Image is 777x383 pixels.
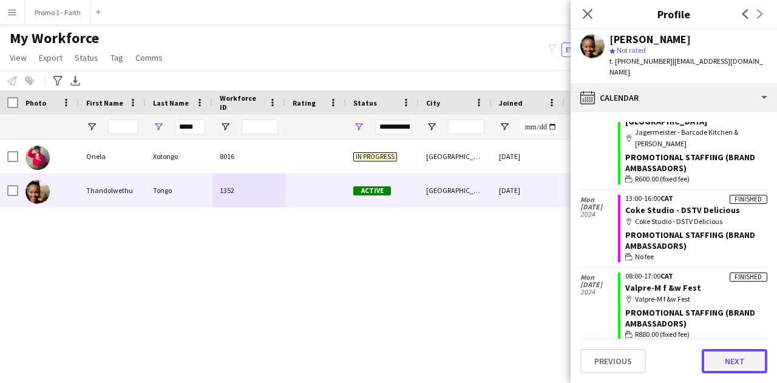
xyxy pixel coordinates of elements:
button: Next [702,349,767,373]
div: Xotongo [146,140,212,173]
button: Open Filter Menu [153,121,164,132]
input: City Filter Input [448,120,484,134]
div: Calendar [571,83,777,112]
span: Rating [293,98,316,107]
span: Comms [135,52,163,63]
div: [DATE] [492,140,565,173]
h3: Profile [571,6,777,22]
span: Workforce ID [220,93,263,112]
div: 1352 [212,174,285,207]
div: [DATE] [492,174,565,207]
a: Status [70,50,103,66]
span: City [426,98,440,107]
span: Active [353,186,391,195]
app-action-btn: Export XLSX [68,73,83,88]
span: [DATE] [580,203,618,211]
button: Open Filter Menu [426,121,437,132]
img: Thandolwethu Tongo [25,180,50,204]
span: Mon [580,196,618,203]
span: CAT [660,194,673,203]
button: Open Filter Menu [220,121,231,132]
div: Tongo [146,174,212,207]
span: First Name [86,98,123,107]
a: View [5,50,32,66]
input: Joined Filter Input [521,120,557,134]
span: 2024 [580,211,618,218]
div: Finished [730,195,767,204]
span: 2024 [580,288,618,296]
span: R600.00 (fixed fee) [635,174,690,185]
button: Promo 1 - Faith [25,1,91,24]
span: View [10,52,27,63]
span: Photo [25,98,46,107]
div: Coke Studio - DSTV Delicious [625,216,767,227]
div: Thandolwethu [79,174,146,207]
div: 13:00-16:00 [625,195,767,202]
div: [PERSON_NAME] [609,34,691,45]
input: Last Name Filter Input [175,120,205,134]
button: Everyone11,289 [562,42,626,57]
div: Promotional Staffing (Brand Ambassadors) [625,229,767,251]
button: Previous [580,349,646,373]
div: Onela [79,140,146,173]
button: Open Filter Menu [353,121,364,132]
a: Export [34,50,67,66]
button: Open Filter Menu [499,121,510,132]
div: 08:00-17:00 [625,273,767,280]
span: Tag [110,52,123,63]
span: Status [75,52,98,63]
span: My Workforce [10,29,99,47]
div: 8016 [212,140,285,173]
div: Valpre-M f &w Fest [625,294,767,305]
a: Valpre-M f &w Fest [625,282,701,293]
span: Last Name [153,98,189,107]
div: Promotional Staffing (Brand Ambassadors) [625,152,767,174]
a: Coke Studio - DSTV Delicious [625,205,740,215]
div: 36 days [565,174,637,207]
app-action-btn: Advanced filters [50,73,65,88]
span: Status [353,98,377,107]
span: Not rated [617,46,646,55]
div: Promotional Staffing (Brand Ambassadors) [625,307,767,329]
span: | [EMAIL_ADDRESS][DOMAIN_NAME] [609,56,763,76]
div: [GEOGRAPHIC_DATA] [419,140,492,173]
span: CAT [660,271,673,280]
a: Comms [131,50,168,66]
div: [GEOGRAPHIC_DATA] [419,174,492,207]
span: [DATE] [580,281,618,288]
button: Open Filter Menu [86,121,97,132]
input: Workforce ID Filter Input [242,120,278,134]
a: Tag [106,50,128,66]
span: t. [PHONE_NUMBER] [609,56,673,66]
input: First Name Filter Input [108,120,138,134]
div: Finished [730,273,767,282]
span: Mon [580,274,618,281]
span: Joined [499,98,523,107]
span: Export [39,52,63,63]
span: No fee [635,251,654,262]
span: R880.00 (fixed fee) [635,329,690,340]
img: Onela Xotongo [25,146,50,170]
div: Jagermeister - Barcode Kitchen & [PERSON_NAME] [625,127,767,149]
span: In progress [353,152,397,161]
